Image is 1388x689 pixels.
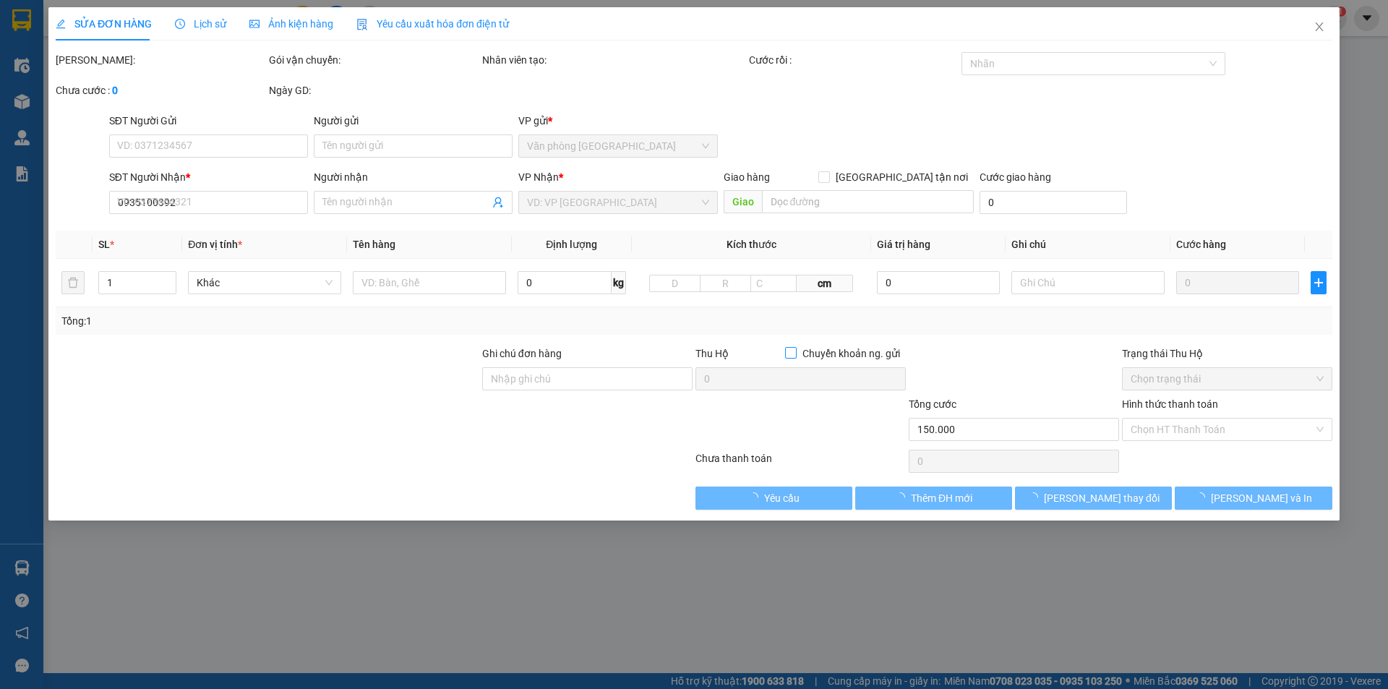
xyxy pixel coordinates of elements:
[482,367,693,390] input: Ghi chú đơn hàng
[1311,271,1327,294] button: plus
[895,492,911,502] span: loading
[727,239,776,250] span: Kích thước
[493,197,505,208] span: user-add
[700,275,751,292] input: R
[750,275,797,292] input: C
[482,52,746,68] div: Nhân viên tạo:
[980,191,1127,214] input: Cước giao hàng
[61,271,85,294] button: delete
[1044,490,1160,506] span: [PERSON_NAME] thay đổi
[356,19,368,30] img: icon
[748,492,764,502] span: loading
[1012,271,1165,294] input: Ghi Chú
[61,313,536,329] div: Tổng: 1
[980,171,1051,183] label: Cước giao hàng
[314,113,513,129] div: Người gửi
[724,190,762,213] span: Giao
[353,271,506,294] input: VD: Bàn, Ghế
[269,82,479,98] div: Ngày GD:
[1122,398,1218,410] label: Hình thức thanh toán
[175,18,226,30] span: Lịch sử
[909,398,956,410] span: Tổng cước
[160,272,176,283] span: Increase Value
[1314,21,1325,33] span: close
[1312,277,1326,288] span: plus
[269,52,479,68] div: Gói vận chuyển:
[546,239,597,250] span: Định lượng
[519,113,718,129] div: VP gửi
[749,52,959,68] div: Cước rồi :
[249,19,260,29] span: picture
[165,284,173,293] span: down
[482,348,562,359] label: Ghi chú đơn hàng
[56,18,152,30] span: SỬA ĐƠN HÀNG
[1176,271,1299,294] input: 0
[1006,231,1171,259] th: Ghi chú
[109,169,308,185] div: SĐT Người Nhận
[165,274,173,283] span: up
[764,490,800,506] span: Yêu cầu
[1175,487,1332,510] button: [PERSON_NAME] và In
[797,346,906,361] span: Chuyển khoản ng. gửi
[56,19,66,29] span: edit
[197,272,333,294] span: Khác
[189,239,243,250] span: Đơn vị tính
[694,450,907,476] div: Chưa thanh toán
[1122,346,1332,361] div: Trạng thái Thu Hộ
[56,52,266,68] div: [PERSON_NAME]:
[650,275,701,292] input: D
[160,283,176,294] span: Decrease Value
[724,171,770,183] span: Giao hàng
[56,82,266,98] div: Chưa cước :
[797,275,853,292] span: cm
[762,190,974,213] input: Dọc đường
[353,239,395,250] span: Tên hàng
[356,18,509,30] span: Yêu cầu xuất hóa đơn điện tử
[855,487,1012,510] button: Thêm ĐH mới
[175,19,185,29] span: clock-circle
[249,18,333,30] span: Ảnh kiện hàng
[695,487,852,510] button: Yêu cầu
[112,85,118,96] b: 0
[109,113,308,129] div: SĐT Người Gửi
[830,169,974,185] span: [GEOGRAPHIC_DATA] tận nơi
[877,239,930,250] span: Giá trị hàng
[1015,487,1172,510] button: [PERSON_NAME] thay đổi
[98,239,110,250] span: SL
[1131,368,1324,390] span: Chọn trạng thái
[1299,7,1340,48] button: Close
[314,169,513,185] div: Người nhận
[695,348,729,359] span: Thu Hộ
[1211,490,1312,506] span: [PERSON_NAME] và In
[911,490,972,506] span: Thêm ĐH mới
[528,135,709,157] span: Văn phòng Đà Nẵng
[612,271,626,294] span: kg
[1028,492,1044,502] span: loading
[1176,239,1226,250] span: Cước hàng
[519,171,560,183] span: VP Nhận
[1195,492,1211,502] span: loading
